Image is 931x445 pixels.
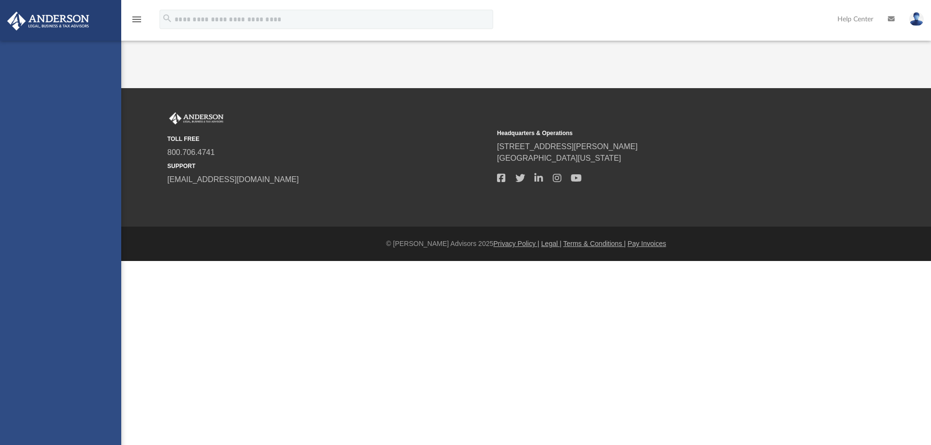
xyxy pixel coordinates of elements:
img: User Pic [909,12,924,26]
div: © [PERSON_NAME] Advisors 2025 [121,239,931,249]
small: TOLL FREE [167,135,490,143]
a: [EMAIL_ADDRESS][DOMAIN_NAME] [167,175,299,184]
a: [GEOGRAPHIC_DATA][US_STATE] [497,154,621,162]
img: Anderson Advisors Platinum Portal [4,12,92,31]
a: menu [131,18,143,25]
a: [STREET_ADDRESS][PERSON_NAME] [497,142,638,151]
a: Pay Invoices [627,240,666,247]
small: SUPPORT [167,162,490,170]
small: Headquarters & Operations [497,129,820,138]
img: Anderson Advisors Platinum Portal [167,112,225,125]
a: Privacy Policy | [494,240,540,247]
a: Legal | [541,240,562,247]
i: search [162,13,173,24]
a: 800.706.4741 [167,148,215,156]
a: Terms & Conditions | [563,240,626,247]
i: menu [131,14,143,25]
